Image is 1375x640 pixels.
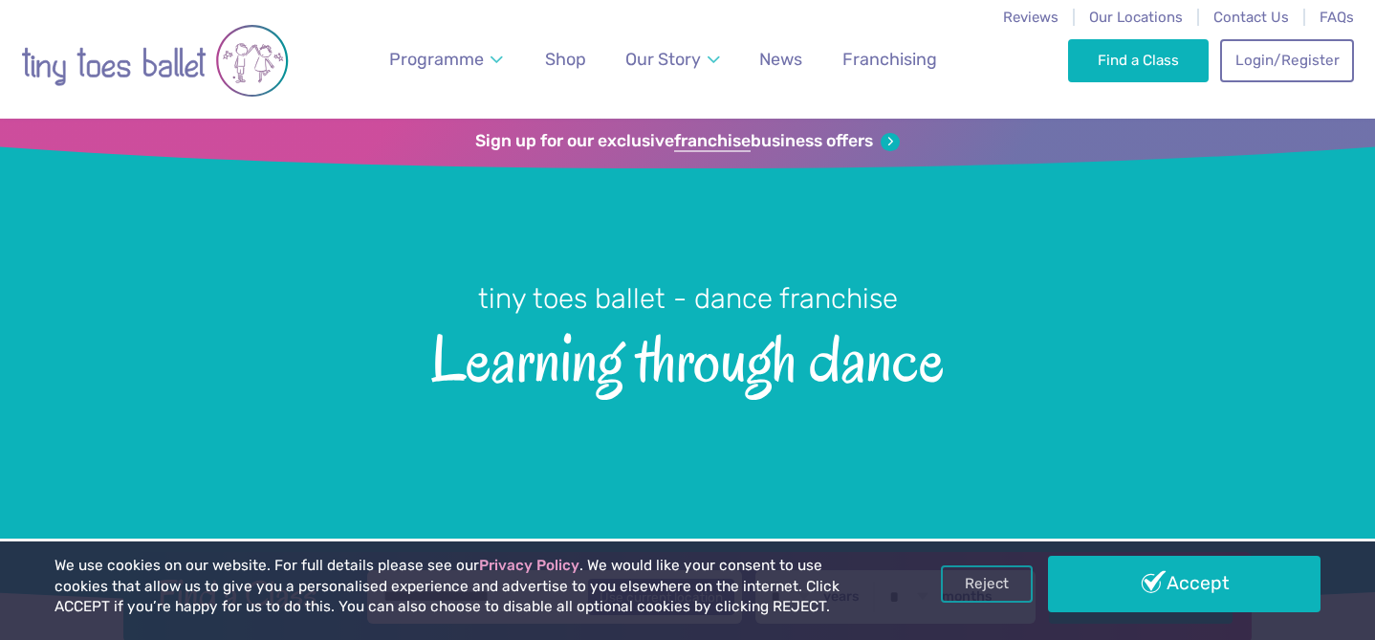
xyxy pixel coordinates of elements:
a: Our Story [617,38,730,81]
img: tiny toes ballet [21,12,289,109]
span: Programme [389,49,484,69]
span: News [759,49,802,69]
a: Contact Us [1213,9,1289,26]
span: Franchising [842,49,937,69]
a: Accept [1048,556,1320,611]
span: Our Story [625,49,701,69]
a: Sign up for our exclusivefranchisebusiness offers [475,131,899,152]
span: Shop [545,49,586,69]
a: Find a Class [1068,39,1209,81]
a: Login/Register [1220,39,1354,81]
a: FAQs [1320,9,1354,26]
a: Reviews [1003,9,1059,26]
a: Our Locations [1089,9,1183,26]
a: Franchising [834,38,946,81]
strong: franchise [674,131,751,152]
small: tiny toes ballet - dance franchise [478,282,898,315]
a: Reject [941,565,1033,602]
a: Shop [536,38,595,81]
a: Privacy Policy [479,557,579,574]
a: News [751,38,811,81]
a: Programme [381,38,513,81]
p: We use cookies on our website. For full details please see our . We would like your consent to us... [55,556,877,618]
span: Learning through dance [33,318,1342,395]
